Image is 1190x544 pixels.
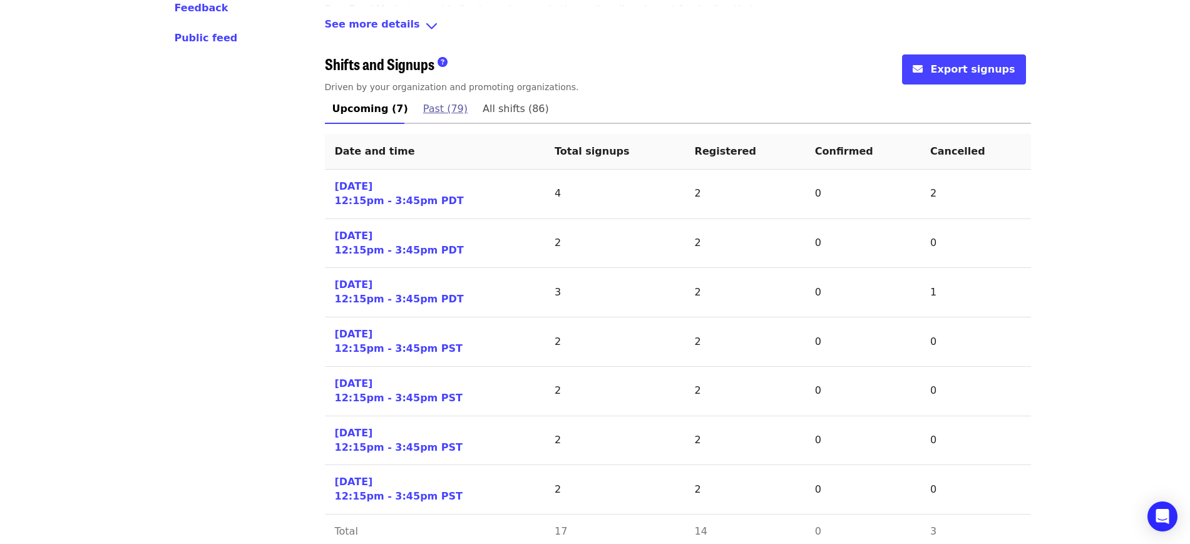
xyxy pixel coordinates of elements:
[805,367,920,416] td: 0
[920,170,1030,219] td: 2
[685,219,805,269] td: 2
[325,53,434,74] span: Shifts and Signups
[685,416,805,466] td: 2
[545,465,685,515] td: 2
[335,525,358,537] span: Total
[438,56,448,68] i: question-circle icon
[175,32,238,44] span: Public feed
[805,416,920,466] td: 0
[685,367,805,416] td: 2
[805,219,920,269] td: 0
[545,170,685,219] td: 4
[805,317,920,367] td: 0
[920,268,1030,317] td: 1
[685,317,805,367] td: 2
[805,268,920,317] td: 0
[325,17,420,35] span: See more details
[920,416,1030,466] td: 0
[545,416,685,466] td: 2
[335,278,464,307] a: [DATE]12:15pm - 3:45pm PDT
[685,268,805,317] td: 2
[335,145,415,157] span: Date and time
[555,145,630,157] span: Total signups
[902,54,1025,85] button: envelope iconExport signups
[335,426,463,455] a: [DATE]12:15pm - 3:45pm PST
[913,63,923,75] i: envelope icon
[685,170,805,219] td: 2
[475,94,557,124] a: All shifts (86)
[920,219,1030,269] td: 0
[335,475,463,504] a: [DATE]12:15pm - 3:45pm PST
[695,145,756,157] span: Registered
[685,465,805,515] td: 2
[1147,501,1177,531] div: Open Intercom Messenger
[930,145,985,157] span: Cancelled
[325,94,416,124] a: Upcoming (7)
[805,170,920,219] td: 0
[335,229,464,258] a: [DATE]12:15pm - 3:45pm PDT
[335,377,463,406] a: [DATE]12:15pm - 3:45pm PST
[325,17,1031,35] div: See more detailsangle-down icon
[805,465,920,515] td: 0
[335,180,464,208] a: [DATE]12:15pm - 3:45pm PDT
[815,145,873,157] span: Confirmed
[920,465,1030,515] td: 0
[335,327,463,356] a: [DATE]12:15pm - 3:45pm PST
[545,219,685,269] td: 2
[416,94,475,124] a: Past (79)
[175,1,228,16] button: Feedback
[545,317,685,367] td: 2
[545,367,685,416] td: 2
[545,268,685,317] td: 3
[175,31,295,46] a: Public feed
[920,317,1030,367] td: 0
[483,100,549,118] span: All shifts (86)
[332,100,408,118] span: Upcoming (7)
[425,17,438,35] i: angle-down icon
[423,100,468,118] span: Past (79)
[325,2,763,47] p: Free Food Markets provide fresh produce and other culturally-relevant foods directly to people wh...
[325,82,579,92] span: Driven by your organization and promoting organizations.
[920,367,1030,416] td: 0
